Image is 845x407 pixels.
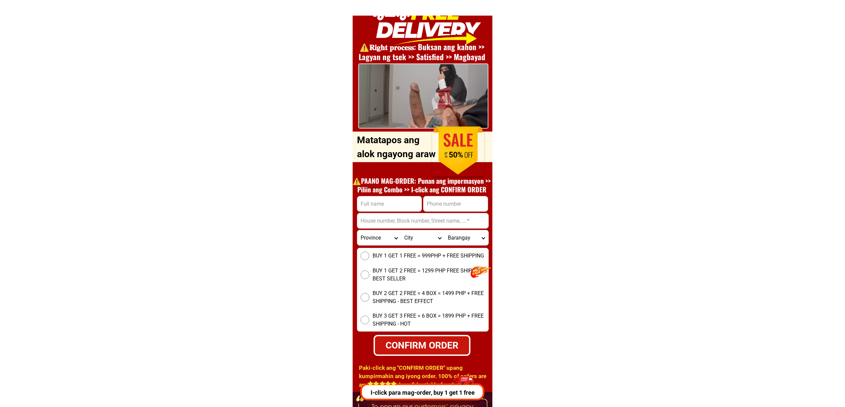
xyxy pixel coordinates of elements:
[357,230,401,245] select: Select province
[361,252,369,260] input: BUY 1 GET 1 FREE = 999PHP + FREE SHIPPING
[357,196,422,211] input: Input full_name
[349,42,494,62] h1: ⚠️️𝐑𝐢𝐠𝐡𝐭 𝐩𝐫𝐨𝐜𝐞𝐬𝐬: Buksan ang kahon >> Lagyan ng tsek >> Satisfied >> Magbayad
[349,176,494,194] h1: ⚠️️PAANO MAG-ORDER: Punan ang impormasyon >> Piliin ang Combo >> I-click ang CONFIRM ORDER
[373,267,488,283] span: BUY 1 GET 2 FREE = 1299 PHP FREE SHIPPING - BEST SELLER
[401,230,444,245] select: Select district
[376,128,481,157] h1: ORDER DITO
[370,338,473,353] div: CONFIRM ORDER
[361,316,369,324] input: BUY 3 GET 3 FREE = 6 BOX = 1899 PHP + FREE SHIPPING - HOT
[373,289,488,305] span: BUY 2 GET 2 FREE = 4 BOX = 1499 PHP + FREE SHIPPING - BEST EFFECT
[357,133,439,161] p: Matatapos ang alok ngayong araw
[357,213,488,228] input: Input address
[423,196,488,211] input: Input phone_number
[361,293,369,302] input: BUY 2 GET 2 FREE = 4 BOX = 1499 PHP + FREE SHIPPING - BEST EFFECT
[373,312,488,328] span: BUY 3 GET 3 FREE = 6 BOX = 1899 PHP + FREE SHIPPING - HOT
[439,151,473,160] h1: 50%
[373,252,484,260] span: BUY 1 GET 1 FREE = 999PHP + FREE SHIPPING
[444,230,488,245] select: Select commune
[361,270,369,279] input: BUY 1 GET 2 FREE = 1299 PHP FREE SHIPPING - BEST SELLER
[359,364,490,398] h1: Paki-click ang "CONFIRM ORDER" upang kumpirmahin ang iyong order. 100% of orders are anonymous an...
[359,388,486,397] p: I-click para mag-order, buy 1 get 1 free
